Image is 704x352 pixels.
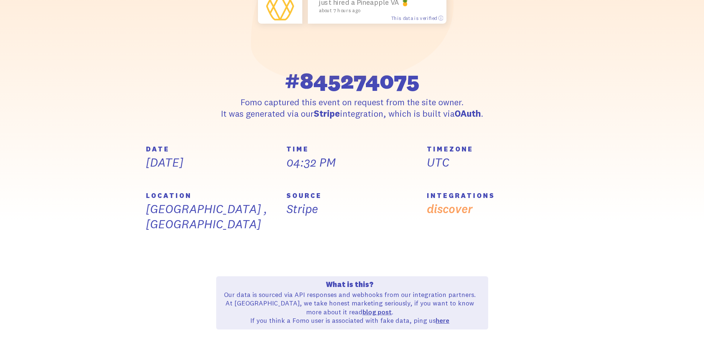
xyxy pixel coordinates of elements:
[146,192,278,199] h5: LOCATION
[427,192,558,199] h5: INTEGRATIONS
[286,201,418,217] p: Stripe
[216,96,488,119] p: Fomo captured this event on request from the site owner. It was generated via our integration, wh...
[363,308,392,316] a: blog post
[427,146,558,153] h5: TIMEZONE
[314,108,340,119] strong: Stripe
[146,201,278,232] p: [GEOGRAPHIC_DATA] , [GEOGRAPHIC_DATA]
[221,290,479,325] p: Our data is sourced via API responses and webhooks from our integration partners. At [GEOGRAPHIC_...
[391,15,443,21] span: This data is verified ⓘ
[427,202,473,216] a: discover
[146,155,278,170] p: [DATE]
[285,69,419,92] span: #845274075
[221,281,479,288] h4: What is this?
[286,146,418,153] h5: TIME
[455,108,481,119] strong: OAuth
[146,146,278,153] h5: DATE
[427,155,558,170] p: UTC
[286,155,418,170] p: 04:32 PM
[286,192,418,199] h5: SOURCE
[436,316,449,325] a: here
[319,8,432,13] small: about 7 hours ago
